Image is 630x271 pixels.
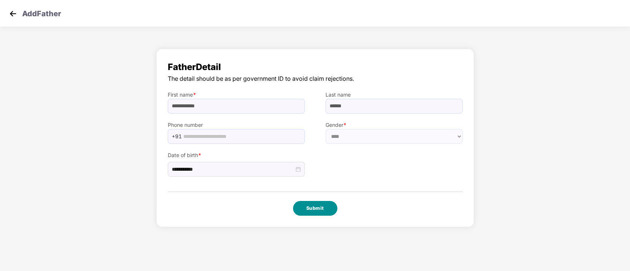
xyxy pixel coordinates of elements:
img: svg+xml;base64,PHN2ZyB4bWxucz0iaHR0cDovL3d3dy53My5vcmcvMjAwMC9zdmciIHdpZHRoPSIzMCIgaGVpZ2h0PSIzMC... [7,8,18,19]
p: Add Father [22,8,61,17]
button: Submit [293,201,337,216]
span: The detail should be as per government ID to avoid claim rejections. [168,74,463,83]
label: Gender [326,121,463,129]
span: +91 [172,131,182,142]
label: Last name [326,91,463,99]
label: Date of birth [168,151,305,159]
label: First name [168,91,305,99]
label: Phone number [168,121,305,129]
span: Father Detail [168,60,463,74]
